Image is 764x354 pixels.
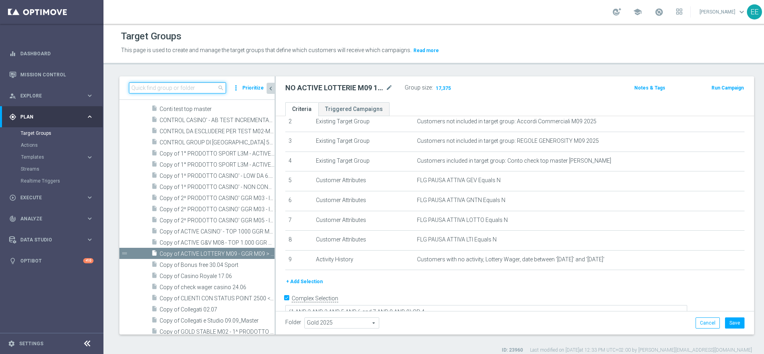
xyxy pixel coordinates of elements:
[160,206,275,213] span: Copy of 2^ PRODOTTO CASINO&#x27; GGR M03 - INCIDENZA GGR CASINO&#x27; M03 &lt; 20% GGR M03 PROVA ...
[20,250,83,271] a: Optibot
[151,328,158,337] i: insert_drive_file
[218,85,224,91] span: search
[160,106,275,113] span: Conti test top master
[151,127,158,136] i: insert_drive_file
[21,127,103,139] div: Target Groups
[313,211,414,231] td: Customer Attributes
[313,250,414,270] td: Activity History
[121,47,411,53] span: This page is used to create and manage the target groups that define which customers will receive...
[435,85,452,93] span: 17,375
[151,305,158,315] i: insert_drive_file
[9,93,94,99] button: person_search Explore keyboard_arrow_right
[9,195,94,201] button: play_circle_outline Execute keyboard_arrow_right
[151,250,158,259] i: insert_drive_file
[9,64,94,85] div: Mission Control
[21,175,103,187] div: Realtime Triggers
[21,178,83,184] a: Realtime Triggers
[151,228,158,237] i: insert_drive_file
[160,329,275,335] span: Copy of GOLD STABLE M02 - 1^ PRODOTTO CASINO&#x27; - TARGET B TOP 2.500 GGR CASINO&#x27; M03 24.03
[292,295,338,302] label: Complex Selection
[9,51,94,57] button: equalizer Dashboard
[151,105,158,114] i: insert_drive_file
[20,43,94,64] a: Dashboard
[313,191,414,211] td: Customer Attributes
[151,172,158,181] i: insert_drive_file
[405,84,432,91] label: Group size
[21,163,103,175] div: Streams
[747,4,762,19] div: EE
[696,317,720,329] button: Cancel
[151,283,158,292] i: insert_drive_file
[151,138,158,148] i: insert_drive_file
[267,83,275,94] button: chevron_left
[9,113,16,121] i: gps_fixed
[9,92,16,99] i: person_search
[699,6,747,18] a: [PERSON_NAME]keyboard_arrow_down
[267,85,275,92] i: chevron_left
[151,205,158,214] i: insert_drive_file
[725,317,745,329] button: Save
[417,236,497,243] span: FLG PAUSA ATTIVA LTI Equals N
[21,154,94,160] button: Templates keyboard_arrow_right
[8,340,15,347] i: settings
[20,64,94,85] a: Mission Control
[86,113,94,121] i: keyboard_arrow_right
[285,277,324,286] button: + Add Selection
[151,272,158,281] i: insert_drive_file
[285,132,313,152] td: 3
[9,113,86,121] div: Plan
[285,112,313,132] td: 2
[21,166,83,172] a: Streams
[417,217,508,224] span: FLG PAUSA ATTIVA LOTTO Equals N
[9,258,94,264] button: lightbulb Optibot +10
[9,215,86,222] div: Analyze
[285,319,301,326] label: Folder
[151,261,158,270] i: insert_drive_file
[21,155,86,159] div: Templates
[502,347,523,354] label: ID: 23960
[21,155,78,159] span: Templates
[285,211,313,231] td: 7
[160,228,275,235] span: Copy of ACTIVE CASINO&#x27; - TOP 1000 GGR M09 12.09
[86,154,94,161] i: keyboard_arrow_right
[160,184,275,191] span: Copy of 1^ PRODOTTO CASINO&#x27; - NON CONTATTABILI - TOP 2K GGR 2025 23.04
[9,72,94,78] button: Mission Control
[86,92,94,99] i: keyboard_arrow_right
[313,231,414,251] td: Customer Attributes
[9,257,16,265] i: lightbulb
[160,195,275,202] span: Copy of 2^ PRODOTTO CASINO&#x27; GGR M03 - INCIDENZA GGR CASINO&#x27; M02 &lt; 20% GGR M03 17.03
[386,83,393,93] i: mode_edit
[151,194,158,203] i: insert_drive_file
[9,43,94,64] div: Dashboard
[20,195,86,200] span: Execute
[20,237,86,242] span: Data Studio
[20,93,86,98] span: Explore
[413,46,440,55] button: Read more
[151,216,158,226] i: insert_drive_file
[285,152,313,171] td: 4
[160,217,275,224] span: Copy of 2^ PRODOTTO CASINO&#x27; GGR M05 - INCIDENZA GGR CASINO&#x27; M05 &lt; 20% - GGR M05 &gt;...
[129,82,226,93] input: Quick find group or folder
[313,152,414,171] td: Existing Target Group
[313,132,414,152] td: Existing Target Group
[417,138,599,144] span: Customers not included in target group: REGOLE GENEROSITY M09 2025
[9,236,86,243] div: Data Studio
[160,139,275,146] span: CONTROL GROUP DI RIGA 534 28.04
[232,82,240,93] i: more_vert
[86,236,94,243] i: keyboard_arrow_right
[160,239,275,246] span: Copy of ACTIVE G&amp;V M08 - TOP 1.000 GGR M08 27.08
[9,216,94,222] button: track_changes Analyze keyboard_arrow_right
[151,294,158,303] i: insert_drive_file
[86,194,94,201] i: keyboard_arrow_right
[21,142,83,148] a: Actions
[20,216,86,221] span: Analyze
[9,215,16,222] i: track_changes
[9,237,94,243] button: Data Studio keyboard_arrow_right
[19,341,43,346] a: Settings
[737,8,746,16] span: keyboard_arrow_down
